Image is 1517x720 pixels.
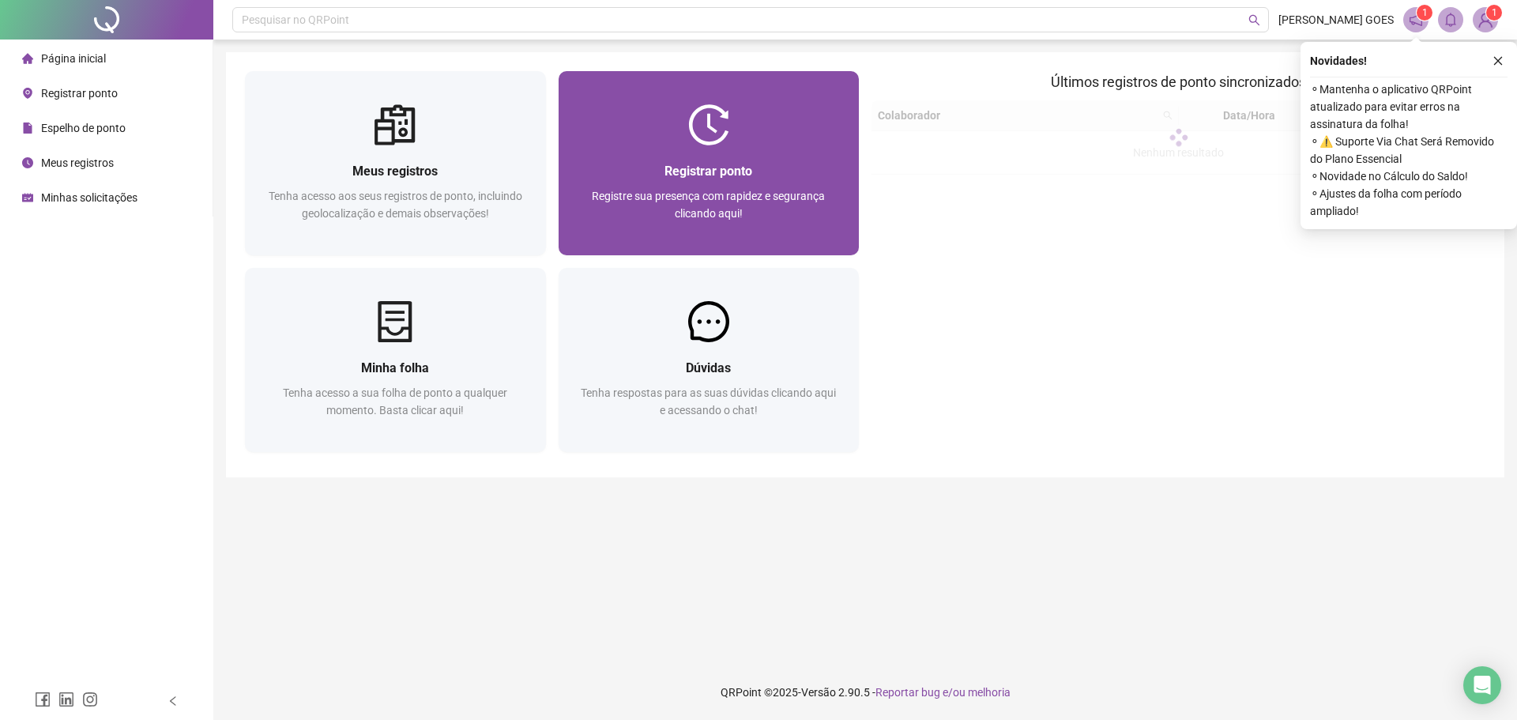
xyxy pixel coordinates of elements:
[22,157,33,168] span: clock-circle
[361,360,429,375] span: Minha folha
[592,190,825,220] span: Registre sua presença com rapidez e segurança clicando aqui!
[1248,14,1260,26] span: search
[1486,5,1502,21] sup: Atualize o seu contato no menu Meus Dados
[1493,55,1504,66] span: close
[22,88,33,99] span: environment
[41,156,114,169] span: Meus registros
[41,122,126,134] span: Espelho de ponto
[22,192,33,203] span: schedule
[1278,11,1394,28] span: [PERSON_NAME] GOES
[1310,52,1367,70] span: Novidades !
[664,164,752,179] span: Registrar ponto
[82,692,98,707] span: instagram
[1310,133,1508,168] span: ⚬ ⚠️ Suporte Via Chat Será Removido do Plano Essencial
[1417,5,1432,21] sup: 1
[1444,13,1458,27] span: bell
[41,87,118,100] span: Registrar ponto
[1310,185,1508,220] span: ⚬ Ajustes da folha com período ampliado!
[686,360,731,375] span: Dúvidas
[1310,168,1508,185] span: ⚬ Novidade no Cálculo do Saldo!
[283,386,507,417] span: Tenha acesso a sua folha de ponto a qualquer momento. Basta clicar aqui!
[245,71,546,255] a: Meus registrosTenha acesso aos seus registros de ponto, incluindo geolocalização e demais observa...
[1474,8,1497,32] img: 83968
[581,386,836,417] span: Tenha respostas para as suas dúvidas clicando aqui e acessando o chat!
[875,686,1011,699] span: Reportar bug e/ou melhoria
[1310,81,1508,133] span: ⚬ Mantenha o aplicativo QRPoint atualizado para evitar erros na assinatura da folha!
[1422,7,1428,18] span: 1
[35,692,51,707] span: facebook
[1492,7,1497,18] span: 1
[269,190,522,220] span: Tenha acesso aos seus registros de ponto, incluindo geolocalização e demais observações!
[168,695,179,707] span: left
[41,191,137,204] span: Minhas solicitações
[1409,13,1423,27] span: notification
[559,268,860,452] a: DúvidasTenha respostas para as suas dúvidas clicando aqui e acessando o chat!
[245,268,546,452] a: Minha folhaTenha acesso a sua folha de ponto a qualquer momento. Basta clicar aqui!
[41,52,106,65] span: Página inicial
[1463,666,1501,704] div: Open Intercom Messenger
[58,692,74,707] span: linkedin
[22,53,33,64] span: home
[559,71,860,255] a: Registrar pontoRegistre sua presença com rapidez e segurança clicando aqui!
[213,665,1517,720] footer: QRPoint © 2025 - 2.90.5 -
[352,164,438,179] span: Meus registros
[801,686,836,699] span: Versão
[22,123,33,134] span: file
[1051,74,1306,90] span: Últimos registros de ponto sincronizados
